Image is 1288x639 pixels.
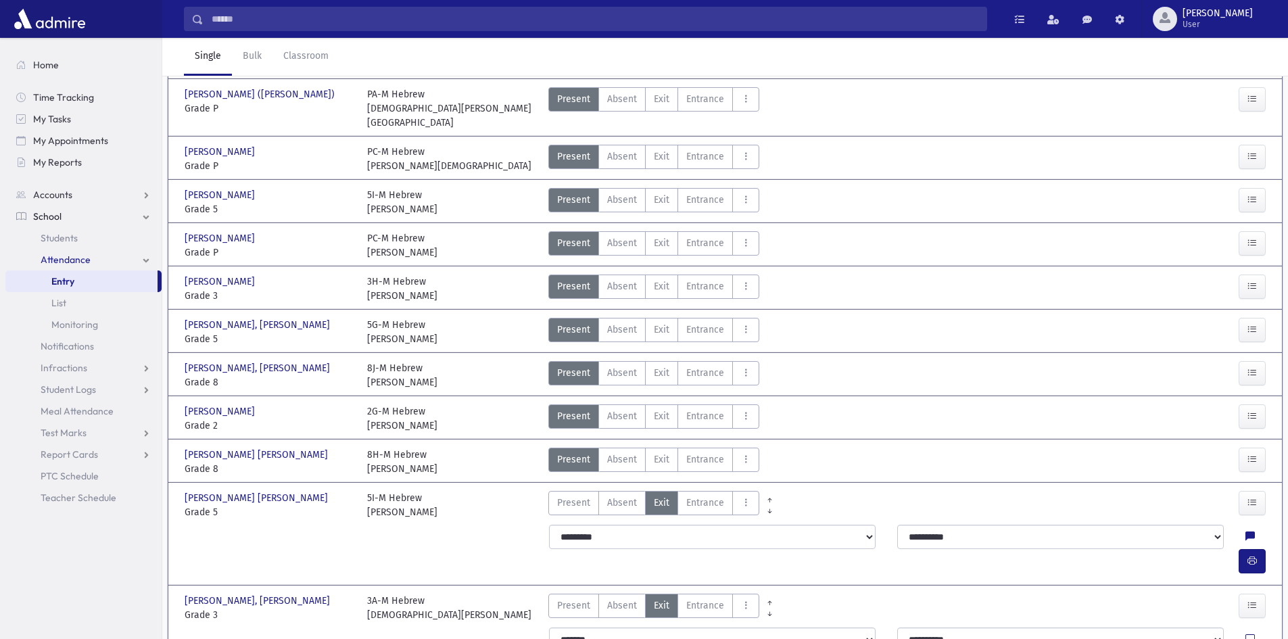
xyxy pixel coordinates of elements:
[185,462,354,476] span: Grade 8
[41,362,87,374] span: Infractions
[607,92,637,106] span: Absent
[51,318,98,331] span: Monitoring
[5,54,162,76] a: Home
[557,496,590,510] span: Present
[607,279,637,293] span: Absent
[367,318,437,346] div: 5G-M Hebrew [PERSON_NAME]
[5,108,162,130] a: My Tasks
[185,332,354,346] span: Grade 5
[33,59,59,71] span: Home
[548,448,759,476] div: AttTypes
[185,448,331,462] span: [PERSON_NAME] [PERSON_NAME]
[41,232,78,244] span: Students
[367,275,437,303] div: 3H-M Hebrew [PERSON_NAME]
[41,383,96,396] span: Student Logs
[185,318,333,332] span: [PERSON_NAME], [PERSON_NAME]
[367,145,531,173] div: PC-M Hebrew [PERSON_NAME][DEMOGRAPHIC_DATA]
[654,92,669,106] span: Exit
[557,236,590,250] span: Present
[607,598,637,613] span: Absent
[654,409,669,423] span: Exit
[5,314,162,335] a: Monitoring
[686,323,724,337] span: Entrance
[686,92,724,106] span: Entrance
[5,422,162,444] a: Test Marks
[654,452,669,467] span: Exit
[557,598,590,613] span: Present
[5,292,162,314] a: List
[33,189,72,201] span: Accounts
[557,279,590,293] span: Present
[548,87,759,130] div: AttTypes
[185,245,354,260] span: Grade P
[367,361,437,389] div: 8J-M Hebrew [PERSON_NAME]
[185,159,354,173] span: Grade P
[557,409,590,423] span: Present
[185,289,354,303] span: Grade 3
[33,210,62,222] span: School
[686,452,724,467] span: Entrance
[1183,8,1253,19] span: [PERSON_NAME]
[33,135,108,147] span: My Appointments
[654,496,669,510] span: Exit
[41,340,94,352] span: Notifications
[557,149,590,164] span: Present
[51,297,66,309] span: List
[557,193,590,207] span: Present
[51,275,74,287] span: Entry
[686,409,724,423] span: Entrance
[654,193,669,207] span: Exit
[686,279,724,293] span: Entrance
[367,87,536,130] div: PA-M Hebrew [DEMOGRAPHIC_DATA][PERSON_NAME][GEOGRAPHIC_DATA]
[5,249,162,270] a: Attendance
[557,452,590,467] span: Present
[607,409,637,423] span: Absent
[686,598,724,613] span: Entrance
[5,379,162,400] a: Student Logs
[5,444,162,465] a: Report Cards
[654,598,669,613] span: Exit
[204,7,986,31] input: Search
[41,448,98,460] span: Report Cards
[11,5,89,32] img: AdmirePro
[5,227,162,249] a: Students
[33,113,71,125] span: My Tasks
[272,38,339,76] a: Classroom
[185,87,337,101] span: [PERSON_NAME] ([PERSON_NAME])
[5,206,162,227] a: School
[185,419,354,433] span: Grade 2
[185,404,258,419] span: [PERSON_NAME]
[548,594,759,622] div: AttTypes
[654,236,669,250] span: Exit
[5,487,162,508] a: Teacher Schedule
[185,188,258,202] span: [PERSON_NAME]
[548,145,759,173] div: AttTypes
[686,149,724,164] span: Entrance
[41,427,87,439] span: Test Marks
[41,405,114,417] span: Meal Attendance
[548,318,759,346] div: AttTypes
[41,254,91,266] span: Attendance
[5,151,162,173] a: My Reports
[184,38,232,76] a: Single
[5,335,162,357] a: Notifications
[5,270,158,292] a: Entry
[607,452,637,467] span: Absent
[557,323,590,337] span: Present
[185,375,354,389] span: Grade 8
[367,594,531,622] div: 3A-M Hebrew [DEMOGRAPHIC_DATA][PERSON_NAME]
[607,193,637,207] span: Absent
[607,149,637,164] span: Absent
[686,496,724,510] span: Entrance
[367,188,437,216] div: 5I-M Hebrew [PERSON_NAME]
[367,404,437,433] div: 2G-M Hebrew [PERSON_NAME]
[33,156,82,168] span: My Reports
[557,92,590,106] span: Present
[654,149,669,164] span: Exit
[5,400,162,422] a: Meal Attendance
[185,594,333,608] span: [PERSON_NAME], [PERSON_NAME]
[686,236,724,250] span: Entrance
[5,130,162,151] a: My Appointments
[557,366,590,380] span: Present
[185,202,354,216] span: Grade 5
